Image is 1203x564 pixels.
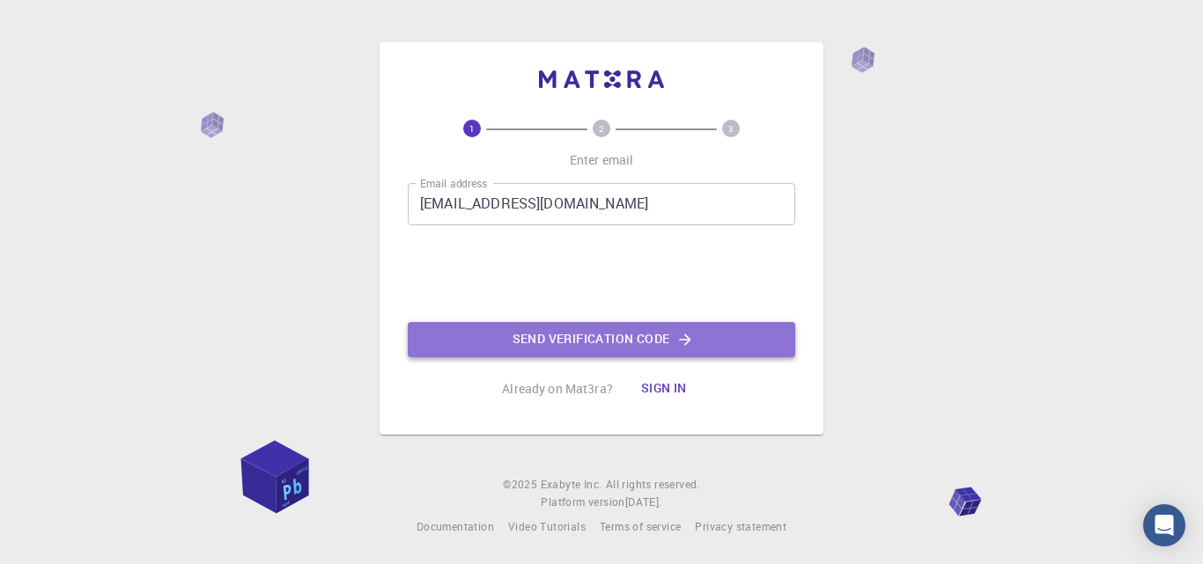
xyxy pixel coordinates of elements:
text: 2 [599,122,604,135]
a: [DATE]. [625,494,662,511]
button: Send verification code [408,322,795,357]
span: Terms of service [600,519,681,533]
div: Open Intercom Messenger [1143,504,1185,546]
button: Sign in [627,371,701,407]
span: Documentation [417,519,494,533]
a: Privacy statement [695,518,786,536]
text: 3 [728,122,734,135]
span: Platform version [541,494,624,511]
a: Documentation [417,518,494,536]
span: [DATE] . [625,494,662,509]
label: Email address [420,176,487,191]
p: Already on Mat3ra? [502,380,613,398]
a: Video Tutorials [508,518,586,536]
span: Video Tutorials [508,519,586,533]
text: 1 [469,122,475,135]
span: © 2025 [503,476,540,494]
span: All rights reserved. [606,476,700,494]
span: Exabyte Inc. [541,477,602,491]
a: Terms of service [600,518,681,536]
span: Privacy statement [695,519,786,533]
iframe: reCAPTCHA [468,239,735,308]
p: Enter email [570,151,634,169]
a: Exabyte Inc. [541,476,602,494]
